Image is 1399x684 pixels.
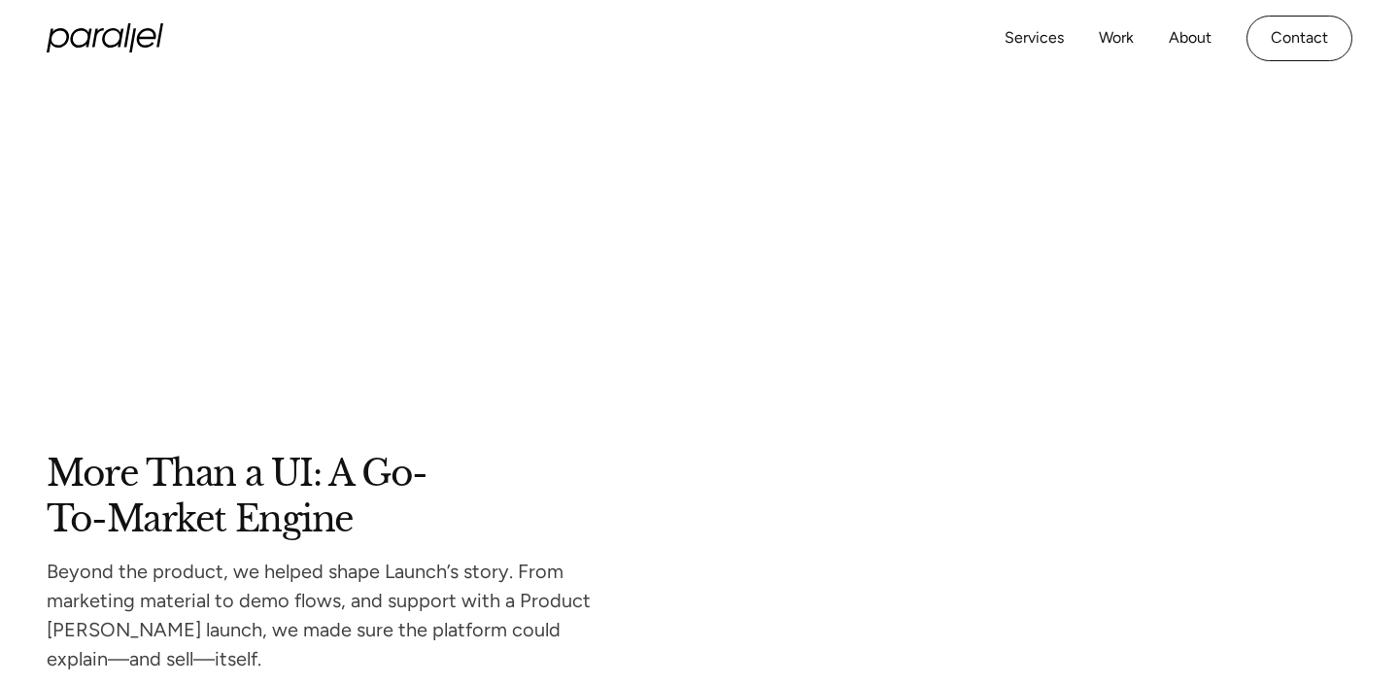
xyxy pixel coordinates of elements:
a: About [1169,24,1211,52]
a: home [47,23,163,52]
h2: More Than a UI: A Go-To-Market Engine [47,458,622,532]
a: Contact [1246,16,1352,61]
a: Services [1005,24,1064,52]
a: Work [1099,24,1134,52]
p: Beyond the product, we helped shape Launch’s story. From marketing material to demo flows, and su... [47,564,622,666]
